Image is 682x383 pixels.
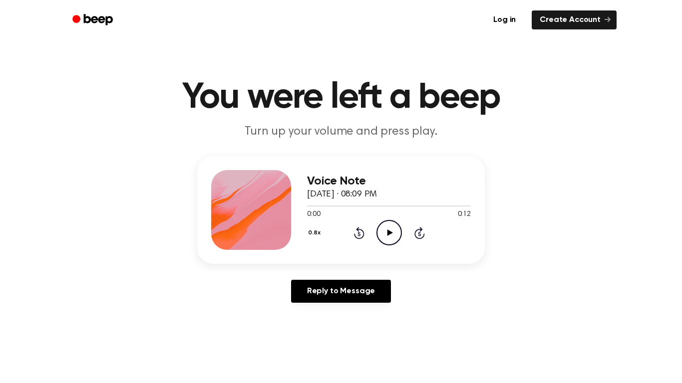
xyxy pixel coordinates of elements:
[307,175,471,188] h3: Voice Note
[458,209,471,220] span: 0:12
[149,124,533,140] p: Turn up your volume and press play.
[532,10,617,29] a: Create Account
[65,10,122,30] a: Beep
[307,209,320,220] span: 0:00
[291,280,391,303] a: Reply to Message
[307,224,324,241] button: 0.8x
[483,8,526,31] a: Log in
[85,80,597,116] h1: You were left a beep
[307,190,377,199] span: [DATE] · 08:09 PM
